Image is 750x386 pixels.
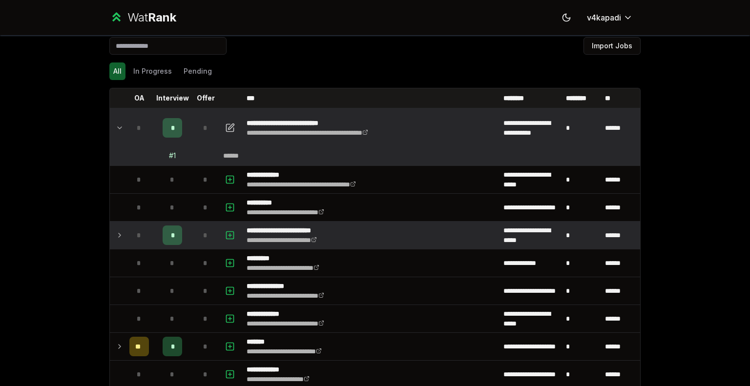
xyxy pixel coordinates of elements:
[197,93,215,103] p: Offer
[134,93,145,103] p: OA
[180,62,216,80] button: Pending
[587,12,621,23] span: v4kapadi
[148,10,176,24] span: Rank
[583,37,641,55] button: Import Jobs
[109,10,176,25] a: WatRank
[129,62,176,80] button: In Progress
[109,62,125,80] button: All
[169,151,176,161] div: # 1
[579,9,641,26] button: v4kapadi
[156,93,189,103] p: Interview
[127,10,176,25] div: Wat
